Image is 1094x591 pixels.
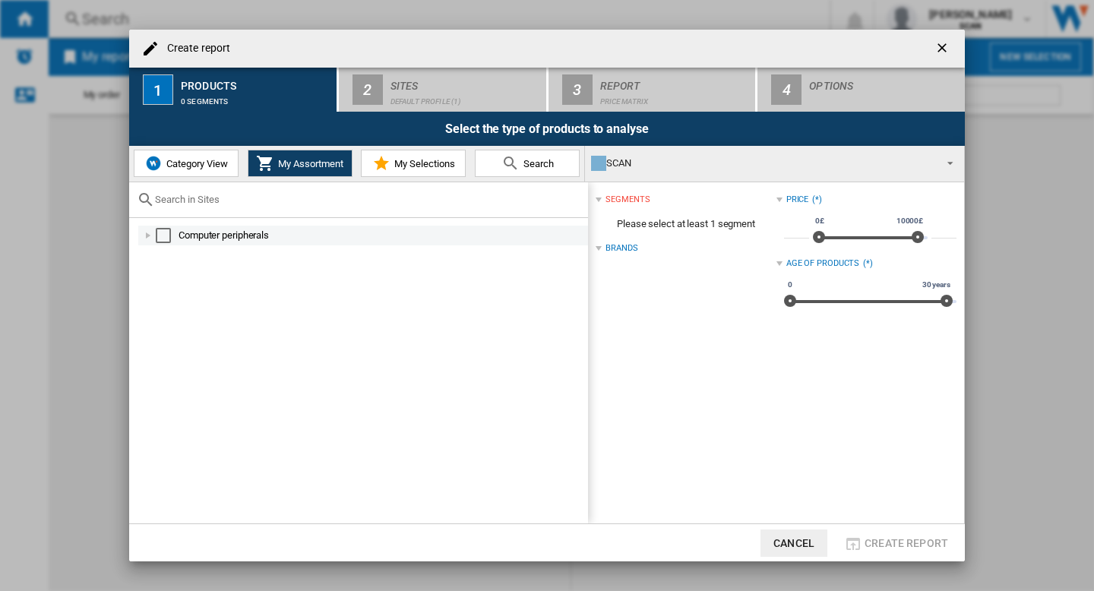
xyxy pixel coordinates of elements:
span: 10000£ [894,215,925,227]
button: 1 Products 0 segments [129,68,338,112]
button: My Assortment [248,150,353,177]
button: Search [475,150,580,177]
div: 1 [143,74,173,105]
button: 4 Options [757,68,965,112]
button: Cancel [760,529,827,557]
span: My Assortment [274,158,343,169]
span: Category View [163,158,228,169]
div: 4 [771,74,802,105]
img: wiser-icon-blue.png [144,154,163,172]
div: 3 [562,74,593,105]
div: 0 segments [181,90,330,106]
button: 2 Sites Default profile (1) [339,68,548,112]
h4: Create report [160,41,230,56]
button: My Selections [361,150,466,177]
span: 30 years [920,279,953,291]
span: 0£ [813,215,827,227]
input: Search in Sites [155,194,580,205]
div: Sites [390,74,540,90]
button: Category View [134,150,239,177]
div: segments [605,194,650,206]
span: Please select at least 1 segment [596,210,776,239]
button: 3 Report Price Matrix [549,68,757,112]
div: SCAN [591,153,934,174]
span: 0 [786,279,795,291]
div: Price [786,194,809,206]
span: Search [520,158,554,169]
div: Options [809,74,959,90]
span: My Selections [390,158,455,169]
button: Create report [839,529,953,557]
ng-md-icon: getI18NText('BUTTONS.CLOSE_DIALOG') [934,40,953,58]
div: Report [600,74,750,90]
span: Create report [865,537,948,549]
div: Select the type of products to analyse [129,112,965,146]
div: Age of products [786,258,860,270]
div: Price Matrix [600,90,750,106]
md-checkbox: Select [156,228,179,243]
button: getI18NText('BUTTONS.CLOSE_DIALOG') [928,33,959,64]
div: Computer peripherals [179,228,586,243]
div: Brands [605,242,637,254]
div: 2 [353,74,383,105]
div: Products [181,74,330,90]
div: Default profile (1) [390,90,540,106]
